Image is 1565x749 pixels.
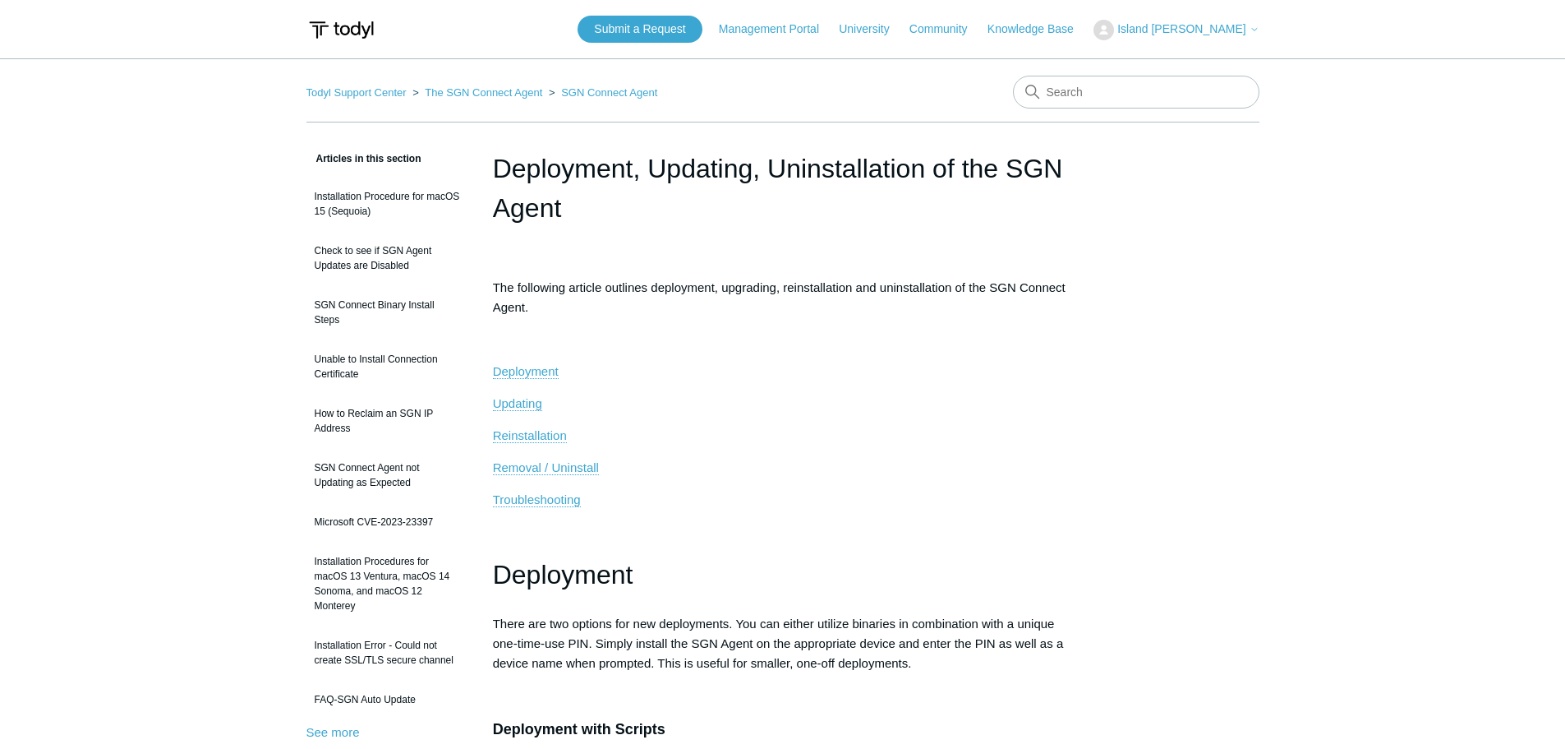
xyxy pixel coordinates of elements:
a: SGN Connect Binary Install Steps [306,289,468,335]
span: Updating [493,396,542,410]
a: Unable to Install Connection Certificate [306,344,468,390]
a: Microsoft CVE-2023-23397 [306,506,468,538]
a: See more [306,725,360,739]
a: How to Reclaim an SGN IP Address [306,398,468,444]
span: Deployment [493,364,559,378]
a: Troubleshooting [493,492,581,507]
a: Installation Procedures for macOS 13 Ventura, macOS 14 Sonoma, and macOS 12 Monterey [306,546,468,622]
a: Reinstallation [493,428,567,443]
span: Articles in this section [306,153,421,164]
span: Deployment [493,560,633,589]
span: There are two options for new deployments. You can either utilize binaries in combination with a ... [493,617,1064,670]
button: Island [PERSON_NAME] [1093,20,1259,40]
a: Todyl Support Center [306,86,407,99]
a: Knowledge Base [987,21,1090,38]
a: Submit a Request [578,16,702,43]
a: Installation Error - Could not create SSL/TLS secure channel [306,630,468,676]
span: Reinstallation [493,428,567,442]
input: Search [1013,76,1259,109]
a: SGN Connect Agent not Updating as Expected [306,452,468,498]
span: Island [PERSON_NAME] [1117,22,1245,35]
a: Check to see if SGN Agent Updates are Disabled [306,235,468,281]
a: Removal / Uninstall [493,460,599,475]
a: Deployment [493,364,559,379]
a: FAQ-SGN Auto Update [306,684,468,715]
a: Community [909,21,984,38]
a: SGN Connect Agent [561,86,657,99]
img: Todyl Support Center Help Center home page [306,15,376,45]
a: Management Portal [719,21,835,38]
span: Removal / Uninstall [493,460,599,474]
li: Todyl Support Center [306,86,410,99]
a: The SGN Connect Agent [425,86,542,99]
span: Deployment with Scripts [493,721,665,737]
span: Troubleshooting [493,492,581,506]
li: SGN Connect Agent [545,86,657,99]
a: Updating [493,396,542,411]
span: The following article outlines deployment, upgrading, reinstallation and uninstallation of the SG... [493,280,1066,314]
li: The SGN Connect Agent [409,86,545,99]
a: University [839,21,905,38]
a: Installation Procedure for macOS 15 (Sequoia) [306,181,468,227]
h1: Deployment, Updating, Uninstallation of the SGN Agent [493,149,1073,228]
